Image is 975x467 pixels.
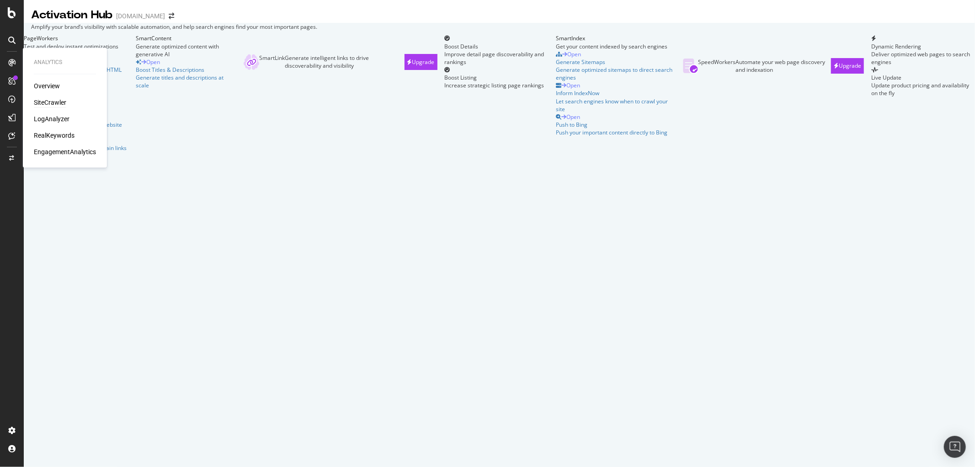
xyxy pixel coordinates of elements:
[556,34,673,42] div: SmartIndex
[169,13,174,19] div: arrow-right-arrow-left
[445,43,549,50] div: Boost Details
[681,58,698,74] img: BeK2xBaZ.svg
[259,54,285,70] div: SmartLink
[871,74,975,81] div: Live Update
[24,24,101,31] div: Domain: [DOMAIN_NAME]
[871,81,975,97] div: Update product pricing and availability on the fly
[831,58,864,74] button: Upgrade
[24,43,128,50] div: Test and deploy instant optimizations
[944,436,966,458] div: Open Intercom Messenger
[556,66,673,81] div: Generate optimized sitemaps to direct search engines
[31,23,317,31] div: Amplify your brand’s visibility with scalable automation, and help search engines find your most ...
[34,82,60,91] a: Overview
[136,34,236,42] div: SmartContent
[116,11,165,21] div: [DOMAIN_NAME]
[556,113,673,136] a: OpenPush to BingPush your important content directly to Bing
[407,58,435,66] div: Upgrade
[102,54,151,60] div: Keywords by Traffic
[562,50,581,58] div: Open
[15,15,22,22] img: logo_orange.svg
[136,43,236,58] div: Generate optimized content with generative AI
[561,81,580,89] div: Open
[34,148,96,157] a: EngagementAnalytics
[27,53,34,60] img: tab_domain_overview_orange.svg
[445,74,549,81] div: Boost Listing
[244,54,259,70] img: ClT5ayua.svg
[556,50,673,82] a: OpenGenerate SitemapsGenerate optimized sitemaps to direct search engines
[445,81,549,89] div: Increase strategic listing page rankings
[556,97,673,113] div: Let search engines know when to crawl your site
[136,58,236,90] a: OpenBoost Titles & DescriptionsGenerate titles and descriptions at scale
[26,15,45,22] div: v 4.0.25
[556,121,673,129] div: Push to Bing
[24,34,128,42] div: PageWorkers
[556,81,673,113] a: OpenInform IndexNowLet search engines know when to crawl your site
[561,113,580,121] div: Open
[735,58,831,74] div: Automate your web page discovery and indexation
[834,62,861,70] div: Upgrade
[34,98,66,107] a: SiteCrawler
[92,53,100,60] img: tab_keywords_by_traffic_grey.svg
[34,115,69,124] a: LogAnalyzer
[31,7,112,23] div: Activation Hub
[15,24,22,31] img: website_grey.svg
[141,58,160,66] div: Open
[136,74,236,89] div: Generate titles and descriptions at scale
[556,43,673,50] div: Get your content indexed by search engines
[445,50,549,66] div: Improve detail page discoverability and rankings
[556,58,673,66] div: Generate Sitemaps
[871,43,975,50] div: Dynamic Rendering
[34,131,75,140] a: RealKeywords
[698,58,735,74] div: SpeedWorkers
[136,66,236,74] div: Boost Titles & Descriptions
[556,129,673,136] div: Push your important content directly to Bing
[34,59,96,66] div: Analytics
[871,50,975,66] div: Deliver optimized web pages to search engines
[556,89,673,97] div: Inform IndexNow
[285,54,405,70] div: Generate intelligent links to drive discoverability and visibility
[405,54,437,70] button: Upgrade
[37,54,82,60] div: Domain Overview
